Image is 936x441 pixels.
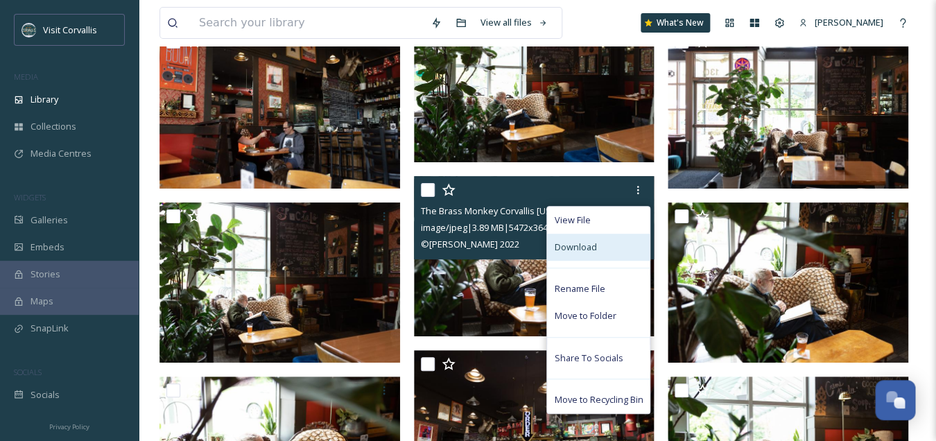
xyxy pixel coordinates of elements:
span: Privacy Policy [49,422,89,431]
span: Media Centres [31,147,92,160]
span: View File [554,214,590,227]
span: Galleries [31,214,68,227]
img: The Brass Monkey Corvallis Oregon (8).jpg [414,1,655,162]
span: WIDGETS [14,192,46,202]
span: Socials [31,388,60,401]
span: Move to Recycling Bin [554,393,643,406]
span: image/jpeg | 3.89 MB | 5472 x 3648 [421,221,553,234]
img: The Brass Monkey Corvallis Oregon (12).jpg [159,28,400,188]
span: © [PERSON_NAME] 2022 [421,238,519,250]
button: Open Chat [875,380,915,420]
img: The Brass Monkey Corvallis Oregon (9).jpg [159,202,400,363]
input: Search your library [192,8,424,38]
span: Embeds [31,241,64,254]
span: Stories [31,268,60,281]
span: [PERSON_NAME] [815,16,883,28]
img: The Brass Monkey Corvallis Oregon (10).jpg [668,28,908,188]
img: The Brass Monkey Corvallis Oregon (7).jpg [668,202,908,363]
img: visit-corvallis-badge-dark-blue-orange%281%29.png [22,23,36,37]
span: Maps [31,295,53,308]
span: Share To Socials [554,352,623,365]
span: Move to Folder [554,309,616,322]
a: [PERSON_NAME] [792,9,890,36]
a: What's New [641,13,710,33]
span: Download [554,241,596,254]
span: Collections [31,120,76,133]
span: Rename File [554,282,605,295]
span: SnapLink [31,322,69,335]
a: Privacy Policy [49,417,89,434]
span: SOCIALS [14,367,42,377]
span: The Brass Monkey Corvallis [US_STATE] (5).jpg [421,205,610,217]
span: Visit Corvallis [43,24,97,36]
span: MEDIA [14,71,38,82]
span: Library [31,93,58,106]
a: View all files [474,9,555,36]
